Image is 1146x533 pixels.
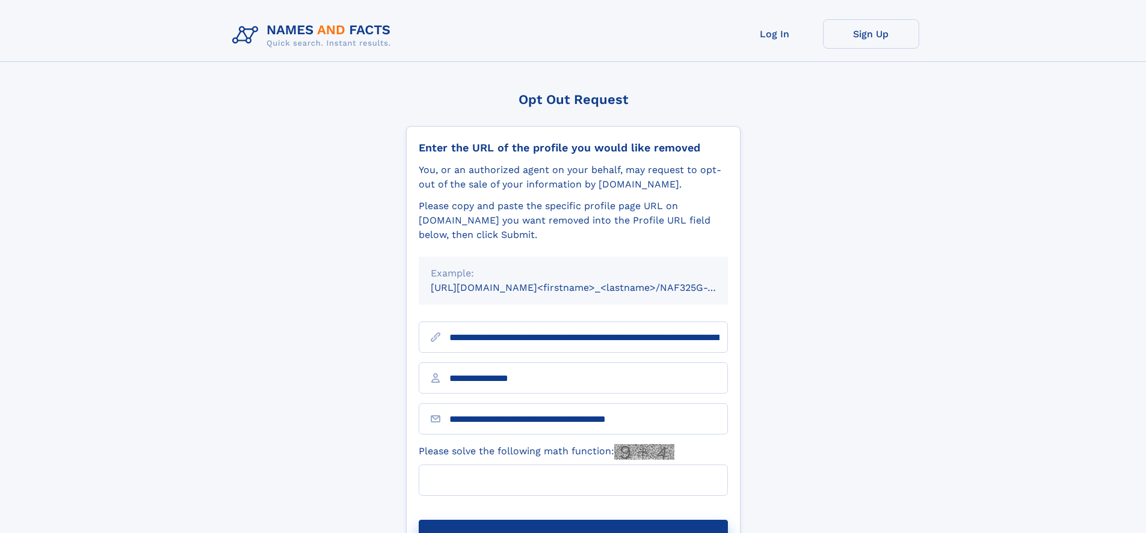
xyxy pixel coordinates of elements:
[823,19,919,49] a: Sign Up
[431,266,716,281] div: Example:
[727,19,823,49] a: Log In
[431,282,751,293] small: [URL][DOMAIN_NAME]<firstname>_<lastname>/NAF325G-xxxxxxxx
[419,141,728,154] div: Enter the URL of the profile you would like removed
[406,92,741,107] div: Opt Out Request
[227,19,401,52] img: Logo Names and Facts
[419,444,674,460] label: Please solve the following math function:
[419,199,728,242] div: Please copy and paste the specific profile page URL on [DOMAIN_NAME] you want removed into the Pr...
[419,163,728,192] div: You, or an authorized agent on your behalf, may request to opt-out of the sale of your informatio...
